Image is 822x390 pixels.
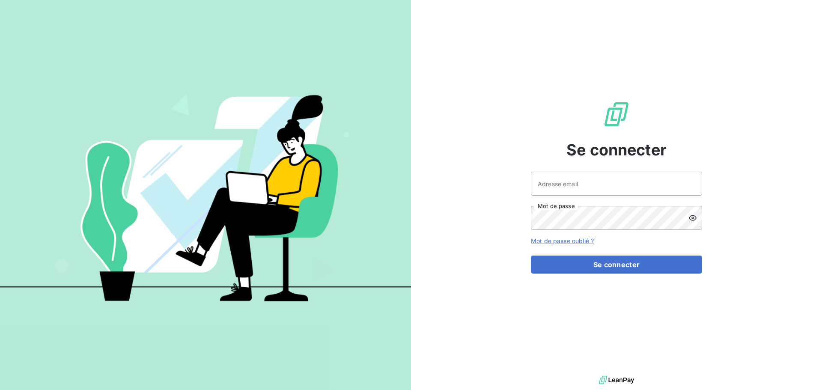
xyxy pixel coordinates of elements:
a: Mot de passe oublié ? [531,237,594,244]
span: Se connecter [566,138,667,161]
img: logo [599,374,634,387]
img: Logo LeanPay [603,101,630,128]
button: Se connecter [531,256,702,274]
input: placeholder [531,172,702,196]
